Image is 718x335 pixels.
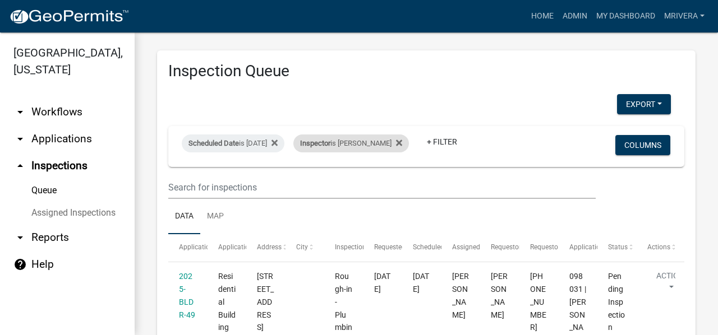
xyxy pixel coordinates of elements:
[441,234,481,261] datatable-header-cell: Assigned Inspector
[491,243,541,251] span: Requestor Name
[374,272,390,294] span: 09/10/2025
[363,234,403,261] datatable-header-cell: Requested Date
[296,243,308,251] span: City
[13,231,27,244] i: arrow_drop_down
[246,234,286,261] datatable-header-cell: Address
[413,243,461,251] span: Scheduled Time
[452,243,510,251] span: Assigned Inspector
[208,234,247,261] datatable-header-cell: Application Type
[480,234,519,261] datatable-header-cell: Requestor Name
[530,243,582,251] span: Requestor Phone
[168,62,684,81] h3: Inspection Queue
[179,272,195,319] a: 2025-BLDR-49
[293,134,409,152] div: is [PERSON_NAME]
[647,270,693,298] button: Action
[324,234,363,261] datatable-header-cell: Inspection Type
[597,234,637,261] datatable-header-cell: Status
[418,132,466,152] a: + Filter
[647,243,670,251] span: Actions
[182,134,284,152] div: is [DATE]
[519,234,559,261] datatable-header-cell: Requestor Phone
[13,258,27,271] i: help
[188,139,239,147] span: Scheduled Date
[660,6,709,27] a: mrivera
[13,105,27,119] i: arrow_drop_down
[402,234,441,261] datatable-header-cell: Scheduled Time
[558,6,592,27] a: Admin
[257,272,274,332] span: 679 HARMONY RD
[257,243,282,251] span: Address
[558,234,597,261] datatable-header-cell: Application Description
[168,199,200,235] a: Data
[168,176,596,199] input: Search for inspections
[200,199,231,235] a: Map
[286,234,325,261] datatable-header-cell: City
[636,234,675,261] datatable-header-cell: Actions
[374,243,421,251] span: Requested Date
[335,243,383,251] span: Inspection Type
[179,243,214,251] span: Application
[218,243,269,251] span: Application Type
[168,234,208,261] datatable-header-cell: Application
[569,243,640,251] span: Application Description
[617,94,671,114] button: Export
[452,272,469,319] span: Cedrick Moreland
[592,6,660,27] a: My Dashboard
[13,132,27,146] i: arrow_drop_down
[615,135,670,155] button: Columns
[491,272,508,319] span: BRAD ASHURST
[300,139,330,147] span: Inspector
[13,159,27,173] i: arrow_drop_up
[530,272,546,332] span: 478-288-3450
[608,243,628,251] span: Status
[608,272,625,332] span: Pending Inspection
[527,6,558,27] a: Home
[413,270,430,296] div: [DATE]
